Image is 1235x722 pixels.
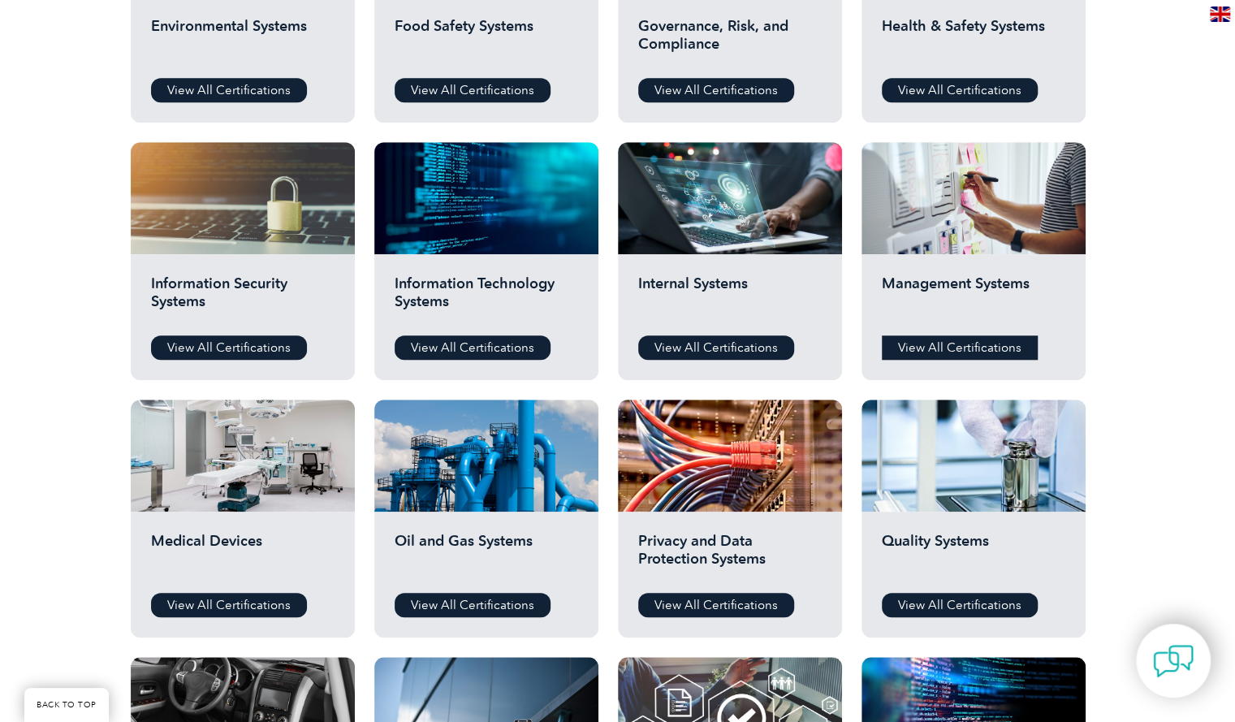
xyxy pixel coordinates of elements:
[151,78,307,102] a: View All Certifications
[882,593,1038,617] a: View All Certifications
[151,275,335,323] h2: Information Security Systems
[882,275,1065,323] h2: Management Systems
[151,593,307,617] a: View All Certifications
[1153,641,1194,681] img: contact-chat.png
[638,275,822,323] h2: Internal Systems
[882,17,1065,66] h2: Health & Safety Systems
[395,78,551,102] a: View All Certifications
[395,17,578,66] h2: Food Safety Systems
[638,78,794,102] a: View All Certifications
[395,593,551,617] a: View All Certifications
[151,17,335,66] h2: Environmental Systems
[395,335,551,360] a: View All Certifications
[24,688,109,722] a: BACK TO TOP
[882,532,1065,581] h2: Quality Systems
[395,275,578,323] h2: Information Technology Systems
[638,532,822,581] h2: Privacy and Data Protection Systems
[1210,6,1230,22] img: en
[882,78,1038,102] a: View All Certifications
[151,335,307,360] a: View All Certifications
[395,532,578,581] h2: Oil and Gas Systems
[638,335,794,360] a: View All Certifications
[151,532,335,581] h2: Medical Devices
[882,335,1038,360] a: View All Certifications
[638,17,822,66] h2: Governance, Risk, and Compliance
[638,593,794,617] a: View All Certifications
